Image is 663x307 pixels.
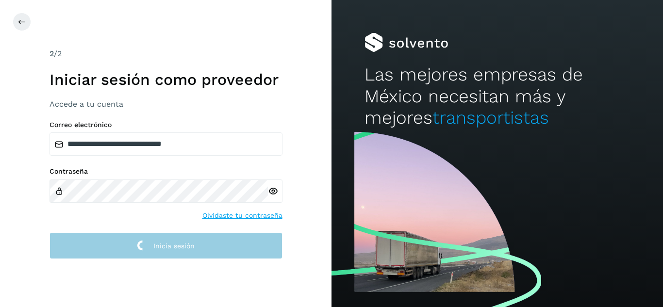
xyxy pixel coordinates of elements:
h1: Iniciar sesión como proveedor [50,70,282,89]
button: Inicia sesión [50,232,282,259]
h2: Las mejores empresas de México necesitan más y mejores [365,64,630,129]
label: Correo electrónico [50,121,282,129]
span: Inicia sesión [153,242,195,249]
h3: Accede a tu cuenta [50,99,282,109]
a: Olvidaste tu contraseña [202,210,282,221]
label: Contraseña [50,167,282,176]
span: transportistas [432,107,549,128]
span: 2 [50,49,54,58]
div: /2 [50,48,282,60]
